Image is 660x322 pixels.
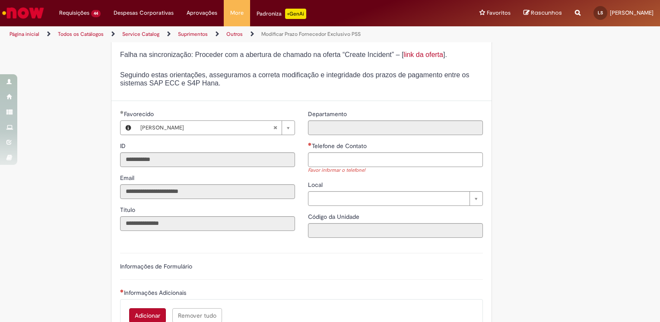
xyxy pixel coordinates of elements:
[124,110,155,118] span: Necessários - Favorecido
[308,152,483,167] input: Telefone de Contato
[285,9,306,19] p: +GenAi
[230,9,244,17] span: More
[308,181,324,189] span: Local
[308,167,483,174] div: Favor informar o telefone!
[1,4,45,22] img: ServiceNow
[120,205,137,214] label: Somente leitura - Título
[524,9,562,17] a: Rascunhos
[120,142,127,150] label: Somente leitura - ID
[120,71,483,87] p: Seguindo estas orientações, asseguramos a correta modificação e integridade dos prazos de pagamen...
[269,121,282,135] abbr: Limpar campo Favorecido
[120,174,136,182] label: Somente leitura - Email
[10,31,39,38] a: Página inicial
[312,142,368,150] span: Telefone de Contato
[59,9,89,17] span: Requisições
[91,10,101,17] span: 44
[122,31,159,38] a: Service Catalog
[120,262,192,270] label: Informações de Formulário
[487,9,511,17] span: Favoritos
[120,216,295,231] input: Título
[120,152,295,167] input: ID
[308,110,349,118] label: Somente leitura - Departamento
[226,31,243,38] a: Outros
[121,121,136,135] button: Favorecido, Visualizar este registro Lidiane Scotti Santos
[257,9,306,19] div: Padroniza
[308,212,361,221] label: Somente leitura - Código da Unidade
[120,289,124,293] span: Necessários
[308,120,483,135] input: Departamento
[114,9,174,17] span: Despesas Corporativas
[308,191,483,206] a: Limpar campo Local
[120,51,483,67] p: Falha na sincronização: Proceder com a abertura de chamado na oferta “Create Incident” – [ ].
[120,184,295,199] input: Email
[403,51,443,58] a: link da oferta
[308,213,361,221] span: Somente leitura - Código da Unidade
[58,31,104,38] a: Todos os Catálogos
[531,9,562,17] span: Rascunhos
[124,289,188,297] span: Informações Adicionais
[178,31,208,38] a: Suprimentos
[120,110,124,114] span: Obrigatório Preenchido
[140,121,273,135] span: [PERSON_NAME]
[6,26,434,42] ul: Trilhas de página
[308,223,483,238] input: Código da Unidade
[610,9,654,16] span: [PERSON_NAME]
[187,9,217,17] span: Aprovações
[308,142,312,146] span: Necessários
[261,31,361,38] a: Modificar Prazo Fornecedor Exclusivo PSS
[598,10,603,16] span: LS
[136,121,295,135] a: [PERSON_NAME]Limpar campo Favorecido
